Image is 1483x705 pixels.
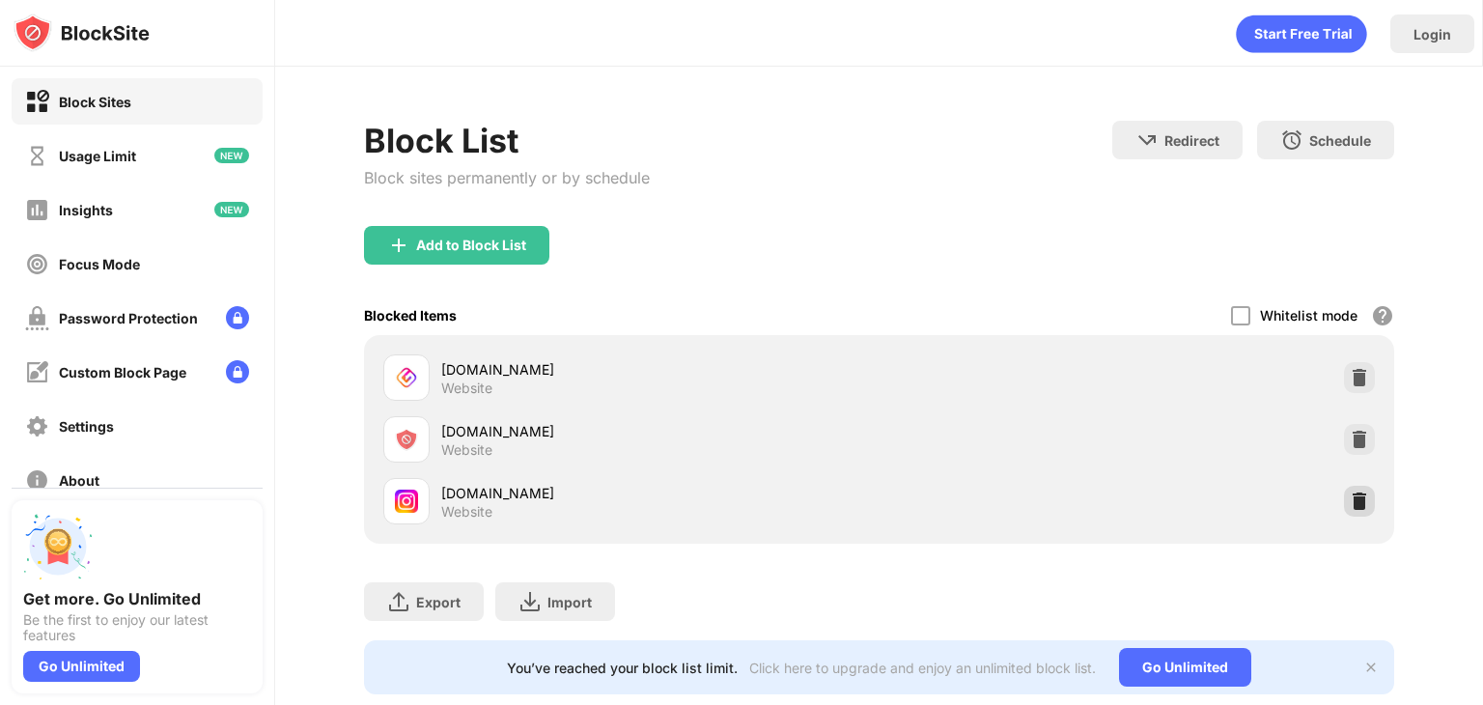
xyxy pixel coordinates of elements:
[214,202,249,217] img: new-icon.svg
[23,589,251,608] div: Get more. Go Unlimited
[25,198,49,222] img: insights-off.svg
[214,148,249,163] img: new-icon.svg
[59,202,113,218] div: Insights
[59,418,114,435] div: Settings
[23,512,93,581] img: push-unlimited.svg
[14,14,150,52] img: logo-blocksite.svg
[395,490,418,513] img: favicons
[364,307,457,324] div: Blocked Items
[1236,14,1367,53] div: animation
[25,360,49,384] img: customize-block-page-off.svg
[1413,26,1451,42] div: Login
[1260,307,1357,324] div: Whitelist mode
[226,360,249,383] img: lock-menu.svg
[23,651,140,682] div: Go Unlimited
[1309,132,1371,149] div: Schedule
[416,594,461,610] div: Export
[441,483,879,503] div: [DOMAIN_NAME]
[441,421,879,441] div: [DOMAIN_NAME]
[416,238,526,253] div: Add to Block List
[364,168,650,187] div: Block sites permanently or by schedule
[441,503,492,521] div: Website
[226,306,249,329] img: lock-menu.svg
[25,468,49,493] img: about-off.svg
[749,660,1096,676] div: Click here to upgrade and enjoy an unlimited block list.
[23,612,251,643] div: Be the first to enjoy our latest features
[507,660,738,676] div: You’ve reached your block list limit.
[59,148,136,164] div: Usage Limit
[547,594,592,610] div: Import
[1363,660,1379,675] img: x-button.svg
[364,121,650,160] div: Block List
[441,441,492,459] div: Website
[441,380,492,397] div: Website
[25,306,49,330] img: password-protection-off.svg
[25,90,49,114] img: block-on.svg
[59,256,140,272] div: Focus Mode
[395,428,418,451] img: favicons
[25,414,49,438] img: settings-off.svg
[59,94,131,110] div: Block Sites
[25,144,49,168] img: time-usage-off.svg
[59,472,99,489] div: About
[395,366,418,389] img: favicons
[59,310,198,326] div: Password Protection
[441,359,879,380] div: [DOMAIN_NAME]
[1119,648,1251,687] div: Go Unlimited
[59,364,186,381] div: Custom Block Page
[1164,132,1219,149] div: Redirect
[25,252,49,276] img: focus-off.svg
